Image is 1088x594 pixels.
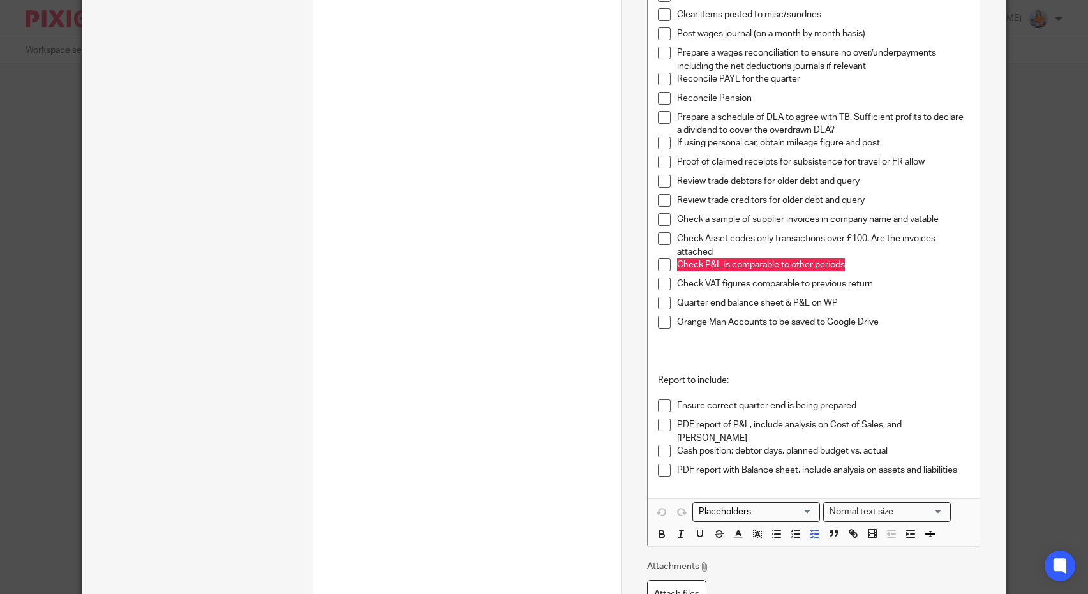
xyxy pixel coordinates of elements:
p: Attachments [647,560,709,573]
p: Check Asset codes only transactions over £100. Are the invoices attached [677,232,969,258]
p: PDF report with Balance sheet, include analysis on assets and liabilities [677,464,969,477]
p: If using personal car, obtain mileage figure and post [677,137,969,149]
p: Proof of claimed receipts for subsistence for travel or FR allow [677,156,969,168]
p: Ensure correct quarter end is being prepared [677,399,969,412]
p: Check VAT figures comparable to previous return [677,278,969,290]
p: Prepare a wages reconciliation to ensure no over/underpayments including the net deductions journ... [677,47,969,73]
div: Search for option [692,502,820,522]
p: Prepare a schedule of DLA to agree with TB. Sufficient profits to declare a dividend to cover the... [677,111,969,137]
p: Cash position: debtor days, planned budget vs. actual [677,445,969,457]
p: Report to include: [658,374,969,387]
p: Review trade creditors for older debt and query [677,194,969,207]
p: Reconcile PAYE for the quarter [677,73,969,85]
p: Orange Man Accounts to be saved to Google Drive [677,316,969,329]
div: Placeholders [692,502,820,522]
p: Check a sample of supplier invoices in company name and vatable [677,213,969,226]
p: Clear items posted to misc/sundries [677,8,969,21]
input: Search for option [694,505,812,519]
p: Reconcile Pension [677,92,969,105]
p: Check P&L is comparable to other periods [677,258,969,271]
div: Search for option [823,502,951,522]
span: Normal text size [826,505,896,519]
p: Quarter end balance sheet & P&L on WP [677,297,969,309]
div: Text styles [823,502,951,522]
p: Post wages journal (on a month by month basis) [677,27,969,40]
input: Search for option [897,505,943,519]
p: Review trade debtors for older debt and query [677,175,969,188]
p: PDF report of P&L, include analysis on Cost of Sales, and [PERSON_NAME] [677,419,969,445]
